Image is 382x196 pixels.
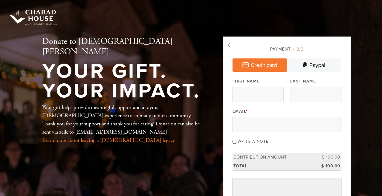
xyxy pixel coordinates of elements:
div: Your gift helps provide meaningful support and a joyous [DEMOGRAPHIC_DATA] experience to so many ... [42,103,203,144]
td: Contribution Amount [232,153,314,162]
td: $ 100.00 [314,153,341,162]
a: Paypal [287,58,341,72]
div: Payment [232,46,341,52]
label: Email [232,109,248,114]
h1: Your Gift. Your Impact. [42,61,203,101]
a: Learn more about leaving a [DEMOGRAPHIC_DATA] legacy [42,137,175,144]
a: Credit card [232,58,287,72]
label: Write a note [238,139,269,144]
label: Last Name [290,79,316,84]
span: /2 [293,47,304,52]
h2: Donate to [DEMOGRAPHIC_DATA][PERSON_NAME] [42,37,203,57]
label: First Name [232,79,260,84]
span: This field is required. [246,109,248,114]
span: 2 [297,47,299,52]
td: $ 100.00 [314,162,341,170]
td: Total [232,162,314,170]
img: chabad%20house%20logo%20white%202_1.png [9,3,57,25]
